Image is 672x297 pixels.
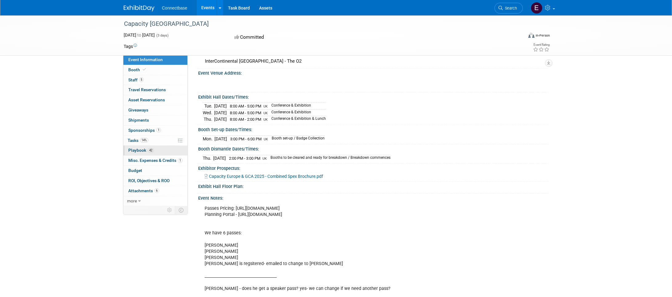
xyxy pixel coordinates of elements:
span: (3 days) [156,33,169,37]
img: ExhibitDay [124,5,154,11]
td: Tue. [203,103,214,110]
span: 3:00 PM - 6:00 PM [230,137,262,141]
span: Booth [128,67,147,72]
td: [DATE] [214,109,227,116]
td: Conference & Exhibition & Lunch [268,116,326,123]
div: InterContinental [GEOGRAPHIC_DATA] - The O2 [203,57,544,66]
span: ROI, Objectives & ROO [128,178,170,183]
span: Giveaways [128,107,148,112]
td: [DATE] [214,116,227,123]
div: Event Format [486,32,550,41]
td: [DATE] [214,103,227,110]
span: Playbook [128,148,154,153]
a: ROI, Objectives & ROO [123,176,187,186]
div: Capacity [GEOGRAPHIC_DATA] [122,18,514,29]
span: Tasks [128,138,148,143]
span: Sponsorships [128,128,161,133]
td: Booth set-up / Badge Collection [268,135,325,142]
span: 1 [156,128,161,132]
span: UK [264,137,268,141]
div: Event Notes: [198,193,548,201]
td: Tags [124,43,137,49]
a: Playbook42 [123,146,187,155]
span: Staff [128,77,144,82]
td: Conference & Exhibition [268,109,326,116]
span: 8:00 AM - 2:00 PM [230,117,261,122]
div: Exhibitor Prospectus: [198,164,548,171]
a: Budget [123,166,187,176]
span: Budget [128,168,142,173]
span: UK [263,111,268,115]
span: 5 [139,77,144,82]
span: UK [263,104,268,108]
span: 1 [178,158,182,163]
span: 42 [148,148,154,153]
td: Booths to be cleared and ready for breakdown / Breakdown commences [267,155,390,161]
div: Event Rating [533,43,550,46]
div: Booth Dismantle Dates/Times: [198,144,548,152]
td: Conference & Exhibition [268,103,326,110]
td: Personalize Event Tab Strip [164,206,175,214]
div: Booth Set-up Dates/Times: [198,125,548,133]
a: Misc. Expenses & Credits1 [123,156,187,166]
img: Edison Smith-Stubbs [531,2,542,14]
a: Staff5 [123,75,187,85]
td: Thu. [203,155,213,161]
span: Misc. Expenses & Credits [128,158,182,163]
td: Thu. [203,116,214,123]
a: Capacity Europe & GCA 2025 - Combined Spex Brochure.pdf [205,174,323,179]
a: more [123,196,187,206]
td: Wed. [203,109,214,116]
span: 8:00 AM - 5:00 PM [230,104,261,108]
a: Attachments6 [123,186,187,196]
a: Giveaways [123,105,187,115]
span: Asset Reservations [128,97,165,102]
span: 2:00 PM - 3:00 PM [229,156,260,161]
a: Sponsorships1 [123,126,187,135]
span: Attachments [128,188,159,193]
span: Search [503,6,517,10]
span: to [136,33,142,37]
i: Booth reservation complete [143,68,146,71]
td: [DATE] [214,135,227,142]
td: Mon. [203,135,214,142]
span: UK [263,118,268,122]
span: 8:00 AM - 5:00 PM [230,111,261,115]
div: Exhibit Hall Dates/Times: [198,92,548,100]
a: Asset Reservations [123,95,187,105]
span: Shipments [128,118,149,123]
td: [DATE] [213,155,226,161]
span: Travel Reservations [128,87,166,92]
div: Exhibit Hall Floor Plan: [198,182,548,190]
a: Event Information [123,55,187,65]
span: UK [262,157,267,161]
a: Shipments [123,115,187,125]
a: Tasks14% [123,136,187,146]
span: Event Information [128,57,163,62]
span: 14% [140,138,148,143]
div: In-Person [535,33,550,38]
a: Booth [123,65,187,75]
span: 6 [154,188,159,193]
div: Committed [233,32,369,43]
span: Connectbase [162,6,187,10]
span: more [127,198,137,203]
span: [DATE] [DATE] [124,33,155,37]
span: Capacity Europe & GCA 2025 - Combined Spex Brochure.pdf [209,174,323,179]
img: Format-Inperson.png [528,33,534,38]
td: Toggle Event Tabs [175,206,188,214]
div: Event Venue Address: [198,68,548,76]
a: Travel Reservations [123,85,187,95]
a: Search [494,3,523,14]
